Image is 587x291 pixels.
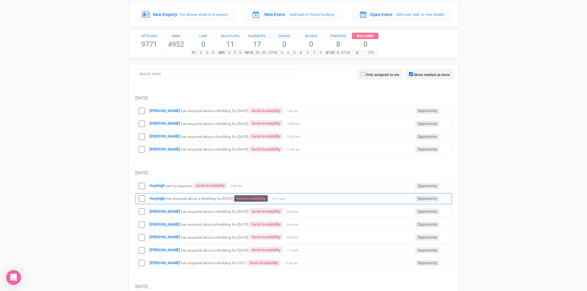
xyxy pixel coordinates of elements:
span: 6:36 pm [287,223,302,227]
label: New Event [264,11,285,18]
a: Hayleigh [149,183,165,188]
span: Opportunity [415,121,439,127]
a: [PERSON_NAME] [149,235,180,239]
span: 1:12 pm [287,248,302,253]
small: has enquired about a Wedding for [DATE] [181,134,248,139]
div: All Events [136,33,163,39]
small: has enquired about a Wedding for [DATE] [181,121,248,126]
span: 5 [297,50,304,56]
span: 0 [285,50,291,56]
input: Search Inbox [136,69,296,79]
a: Send Availability [249,221,283,228]
span: 2 [226,50,232,56]
span: Opportunity [415,234,439,240]
a: Hayleigh [149,196,165,201]
span: 0 [190,39,217,50]
span: Opportunity [415,183,439,189]
small: has enquired about a Wedding for [DATE] [181,209,248,214]
span: 3:20 pm [287,235,302,240]
span: 8130 [324,50,336,56]
a: Send Availability [194,182,227,189]
label: New Enquiry [153,11,177,18]
small: has enquired about a Wedding for [DATE] [181,248,248,252]
a: [PERSON_NAME] [149,108,180,113]
a: Lead [190,33,217,39]
a: [PERSON_NAME] [149,134,180,139]
label: Only assigned to me [366,72,399,78]
span: 885 [216,50,226,56]
a: Send Availability [249,120,283,127]
a: Buy Leads [352,33,379,39]
a: Send Availability [247,260,281,266]
a: Send Availability [249,107,283,114]
span: 26 [254,50,261,56]
span: 5 [232,50,238,56]
span: 12:56 pm [287,122,302,126]
span: 4952 [163,39,190,50]
span: 6 [352,50,363,56]
span: Opportunity [415,221,439,228]
a: Send Availability [249,208,283,215]
span: 13 [271,50,279,56]
span: 0 [291,50,298,56]
a: Send Availability [249,146,283,152]
span: Opportunity [415,247,439,253]
span: 0 [304,50,311,56]
span: 8 [336,50,340,56]
span: 9771 [136,39,163,50]
a: New Enquiry For phone, email or in-person [135,9,235,20]
span: 0 [198,50,204,56]
span: 6:56 pm [287,210,302,214]
small: Add past or future booking [290,12,334,17]
a: Booked [298,33,324,39]
small: sent a response: [166,184,193,188]
small: has enquired about a Wedding for [DATE] [181,222,248,227]
h5: [DATE] [135,171,452,175]
span: 31 [190,50,198,56]
small: has enquired about a Wedding for [DATE] [181,109,248,113]
h5: [DATE] [135,96,452,100]
small: has enquired about a Wedding for 2027 [181,261,246,265]
a: Opportunity [217,33,243,39]
span: 0 [317,50,324,56]
a: Send Availability [249,234,283,240]
a: [PERSON_NAME] [149,222,180,227]
span: 11 [217,39,243,50]
a: Published [325,33,352,39]
a: Send Availability [234,195,268,202]
a: Availability [244,33,271,39]
strong: [PERSON_NAME] [149,121,180,126]
a: [PERSON_NAME] [149,261,180,265]
span: 6:30 am [231,184,247,188]
span: 8130 [340,50,352,56]
div: Open Intercom Messenger [6,270,21,285]
span: 4018 [243,50,255,56]
span: 139 [363,50,378,56]
span: 1:32 pm [287,109,302,113]
strong: [PERSON_NAME] [149,147,180,152]
span: Opportunity [415,196,439,202]
small: has enquired about a Wedding for [DATE] [181,235,248,239]
span: Opportunity [415,134,439,140]
span: Opportunity [415,146,439,152]
small: has enquired about a Wedding for [DATE] [166,196,233,201]
span: Opportunity [415,108,439,114]
a: [PERSON_NAME] [149,209,180,214]
span: 0 [298,39,324,50]
span: 30 [261,50,267,56]
span: 11:49 am [287,148,302,152]
span: 10:45 am [285,261,300,265]
small: Add note, task, or view details [396,12,444,17]
span: 0 [238,50,243,56]
span: 10:17 pm [272,197,287,201]
h5: [DATE] [135,284,452,289]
